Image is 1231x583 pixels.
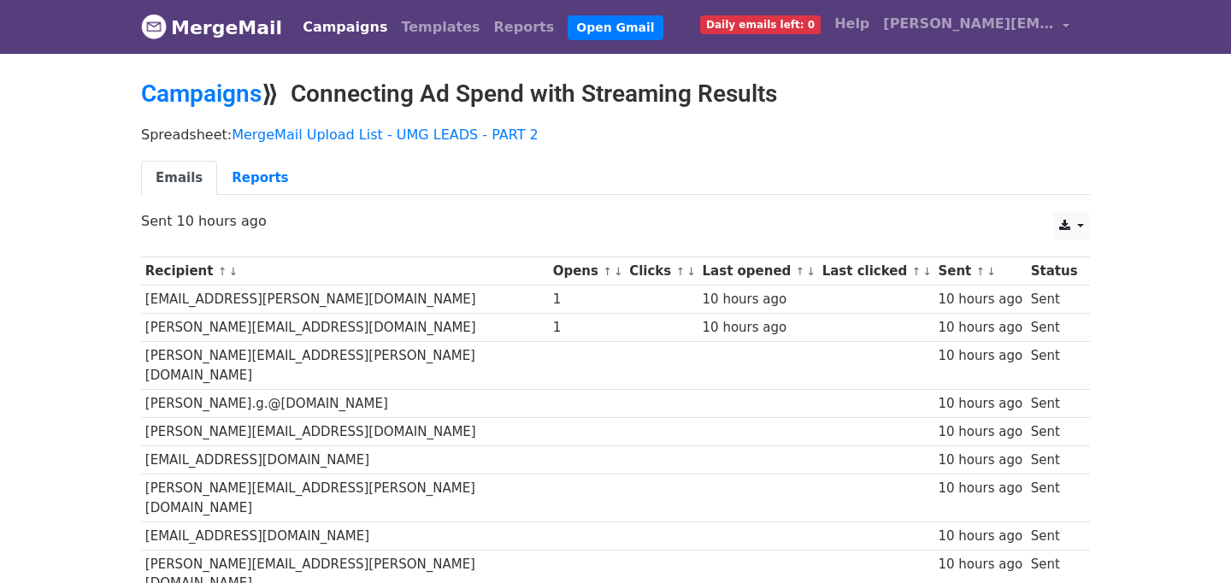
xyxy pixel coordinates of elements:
[1027,418,1081,446] td: Sent
[394,10,486,44] a: Templates
[938,290,1022,309] div: 10 hours ago
[141,314,549,342] td: [PERSON_NAME][EMAIL_ADDRESS][DOMAIN_NAME]
[141,257,549,286] th: Recipient
[553,318,621,338] div: 1
[141,9,282,45] a: MergeMail
[938,394,1022,414] div: 10 hours ago
[568,15,663,40] a: Open Gmail
[141,389,549,417] td: [PERSON_NAME].g.@[DOMAIN_NAME]
[228,265,238,278] a: ↓
[976,265,986,278] a: ↑
[703,290,814,309] div: 10 hours ago
[141,126,1090,144] p: Spreadsheet:
[938,346,1022,366] div: 10 hours ago
[141,474,549,522] td: [PERSON_NAME][EMAIL_ADDRESS][PERSON_NAME][DOMAIN_NAME]
[614,265,623,278] a: ↓
[934,257,1027,286] th: Sent
[700,15,821,34] span: Daily emails left: 0
[1027,446,1081,474] td: Sent
[218,265,227,278] a: ↑
[1146,501,1231,583] iframe: Chat Widget
[703,318,814,338] div: 10 hours ago
[876,7,1076,47] a: [PERSON_NAME][EMAIL_ADDRESS][DOMAIN_NAME]
[141,521,549,550] td: [EMAIL_ADDRESS][DOMAIN_NAME]
[1027,389,1081,417] td: Sent
[1027,474,1081,522] td: Sent
[922,265,932,278] a: ↓
[938,479,1022,498] div: 10 hours ago
[698,257,818,286] th: Last opened
[938,527,1022,546] div: 10 hours ago
[296,10,394,44] a: Campaigns
[625,257,698,286] th: Clicks
[987,265,996,278] a: ↓
[938,422,1022,442] div: 10 hours ago
[938,450,1022,470] div: 10 hours ago
[938,555,1022,574] div: 10 hours ago
[232,127,539,143] a: MergeMail Upload List - UMG LEADS - PART 2
[806,265,816,278] a: ↓
[1027,286,1081,314] td: Sent
[1027,521,1081,550] td: Sent
[553,290,621,309] div: 1
[141,79,1090,109] h2: ⟫ Connecting Ad Spend with Streaming Results
[818,257,934,286] th: Last clicked
[828,7,876,41] a: Help
[911,265,921,278] a: ↑
[1027,257,1081,286] th: Status
[141,446,549,474] td: [EMAIL_ADDRESS][DOMAIN_NAME]
[938,318,1022,338] div: 10 hours ago
[141,342,549,390] td: [PERSON_NAME][EMAIL_ADDRESS][PERSON_NAME][DOMAIN_NAME]
[686,265,696,278] a: ↓
[1027,314,1081,342] td: Sent
[1027,342,1081,390] td: Sent
[141,161,217,196] a: Emails
[549,257,626,286] th: Opens
[141,418,549,446] td: [PERSON_NAME][EMAIL_ADDRESS][DOMAIN_NAME]
[141,286,549,314] td: [EMAIL_ADDRESS][PERSON_NAME][DOMAIN_NAME]
[603,265,612,278] a: ↑
[217,161,303,196] a: Reports
[693,7,828,41] a: Daily emails left: 0
[883,14,1054,34] span: [PERSON_NAME][EMAIL_ADDRESS][DOMAIN_NAME]
[141,14,167,39] img: MergeMail logo
[141,79,262,108] a: Campaigns
[487,10,562,44] a: Reports
[676,265,686,278] a: ↑
[141,212,1090,230] p: Sent 10 hours ago
[796,265,805,278] a: ↑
